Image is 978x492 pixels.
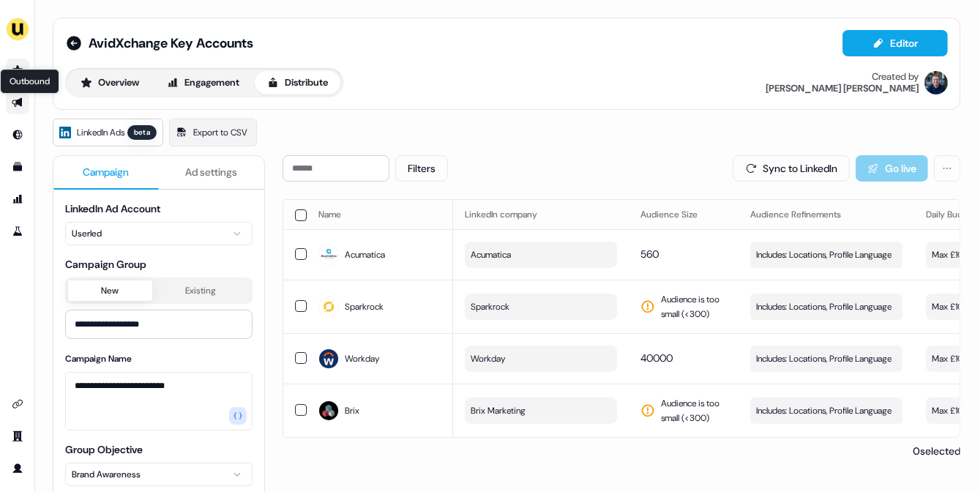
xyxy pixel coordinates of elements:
[756,299,892,314] span: Includes: Locations, Profile Language
[6,425,29,448] a: Go to team
[925,71,948,94] img: James
[661,292,727,321] span: Audience is too small (< 300 )
[6,91,29,114] a: Go to outbound experience
[739,200,914,229] th: Audience Refinements
[193,125,247,140] span: Export to CSV
[471,299,509,314] span: Sparkrock
[641,247,659,261] span: 560
[53,119,163,146] a: LinkedIn Adsbeta
[872,71,919,83] div: Created by
[750,398,903,424] button: Includes: Locations, Profile Language
[843,30,948,56] button: Editor
[471,247,511,262] span: Acumatica
[756,351,892,366] span: Includes: Locations, Profile Language
[68,71,152,94] button: Overview
[345,403,359,418] span: Brix
[661,396,727,425] span: Audience is too small (< 300 )
[750,346,903,372] button: Includes: Locations, Profile Language
[750,294,903,320] button: Includes: Locations, Profile Language
[65,257,253,272] span: Campaign Group
[6,392,29,416] a: Go to integrations
[255,71,340,94] button: Distribute
[471,351,505,366] span: Workday
[345,299,384,314] span: Sparkrock
[6,220,29,243] a: Go to experiments
[756,247,892,262] span: Includes: Locations, Profile Language
[756,403,892,418] span: Includes: Locations, Profile Language
[65,443,143,456] label: Group Objective
[152,280,250,301] button: Existing
[6,123,29,146] a: Go to Inbound
[750,242,903,268] button: Includes: Locations, Profile Language
[766,83,919,94] div: [PERSON_NAME] [PERSON_NAME]
[83,165,130,179] span: Campaign
[465,346,617,372] button: Workday
[733,155,850,182] button: Sync to LinkedIn
[629,200,739,229] th: Audience Size
[843,37,948,53] a: Editor
[453,200,629,229] th: LinkedIn company
[77,125,124,140] span: LinkedIn Ads
[6,187,29,211] a: Go to attribution
[154,71,252,94] button: Engagement
[907,444,960,458] p: 0 selected
[65,202,160,215] label: LinkedIn Ad Account
[127,125,157,140] div: beta
[68,280,152,301] button: New
[471,403,526,418] span: Brix Marketing
[395,155,448,182] button: Filters
[345,247,385,262] span: Acumatica
[6,457,29,480] a: Go to profile
[641,351,673,365] span: 40000
[6,59,29,82] a: Go to prospects
[934,155,960,182] button: More actions
[465,242,617,268] button: Acumatica
[465,398,617,424] button: Brix Marketing
[307,200,453,229] th: Name
[89,34,253,52] span: AvidXchange Key Accounts
[345,351,379,366] span: Workday
[169,119,257,146] a: Export to CSV
[465,294,617,320] button: Sparkrock
[186,165,238,179] span: Ad settings
[65,353,132,365] label: Campaign Name
[6,155,29,179] a: Go to templates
